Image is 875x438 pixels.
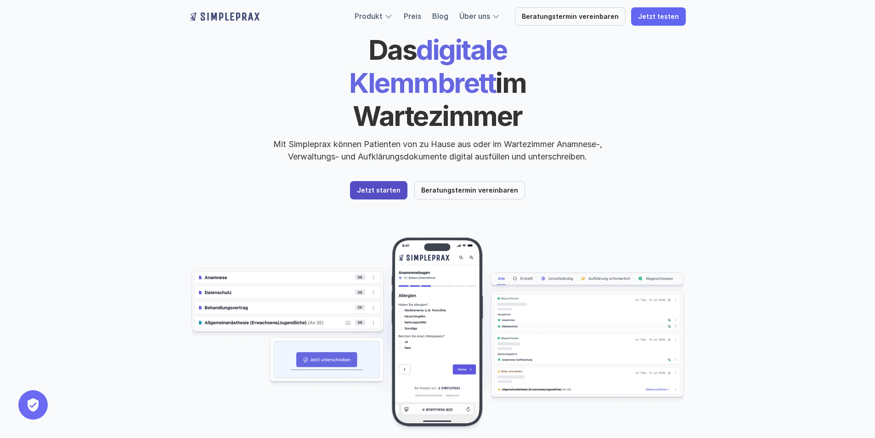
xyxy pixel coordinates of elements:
[265,138,610,163] p: Mit Simpleprax können Patienten von zu Hause aus oder im Wartezimmer Anamnese-, Verwaltungs- und ...
[350,181,407,199] a: Jetzt starten
[404,11,421,21] a: Preis
[368,33,417,66] span: Das
[421,187,518,194] p: Beratungstermin vereinbaren
[522,13,619,21] p: Beratungstermin vereinbaren
[353,66,531,132] span: im Wartezimmer
[357,187,401,194] p: Jetzt starten
[432,11,448,21] a: Blog
[414,181,525,199] a: Beratungstermin vereinbaren
[631,7,686,26] a: Jetzt testen
[459,11,490,21] a: Über uns
[515,7,626,26] a: Beratungstermin vereinbaren
[638,13,679,21] p: Jetzt testen
[190,236,686,434] img: Beispielscreenshots aus der Simpleprax Anwendung
[279,33,596,132] h1: digitale Klemmbrett
[355,11,383,21] a: Produkt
